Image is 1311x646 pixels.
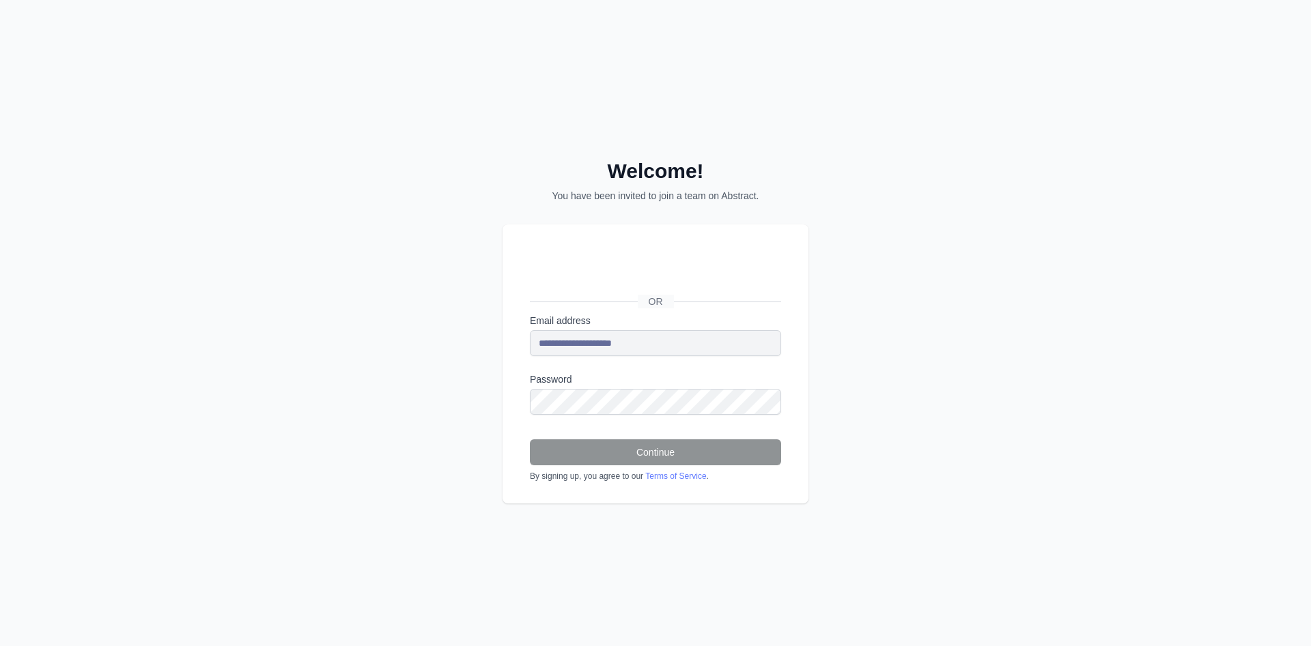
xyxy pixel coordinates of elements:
a: Terms of Service [645,471,706,481]
label: Email address [530,314,781,327]
h2: Welcome! [503,159,808,183]
span: OR [638,295,674,308]
div: تسجيل الدخول باستخدام حساب Google (يفتح الرابط في علامة تبويب جديدة) [530,256,779,286]
iframe: زر تسجيل الدخول باستخدام حساب Google [523,256,786,286]
p: You have been invited to join a team on Abstract. [503,189,808,203]
button: Continue [530,439,781,465]
div: By signing up, you agree to our . [530,471,781,482]
label: Password [530,372,781,386]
